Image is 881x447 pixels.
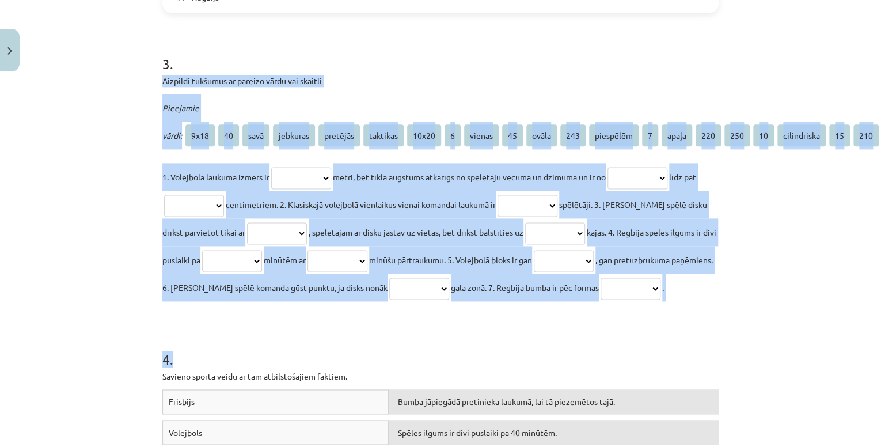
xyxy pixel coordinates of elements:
span: piespēlēm [589,124,639,146]
span: 45 [502,124,523,146]
span: 210 [853,124,879,146]
span: 9x18 [185,124,215,146]
img: icon-close-lesson-0947bae3869378f0d4975bcd49f059093ad1ed9edebbc8119c70593378902aed.svg [7,47,12,55]
span: . [662,282,664,293]
span: Bumba jāpiegādā pretinieka laukumā, lai tā piezemētos tajā. [398,396,615,407]
span: minūtēm ar [264,255,306,265]
span: cilindriska [777,124,826,146]
span: 15 [829,124,850,146]
span: taktikas [363,124,404,146]
span: minūšu pārtraukumu. 5. Volejbolā bloks ir gan [369,255,532,265]
span: jebkuras [273,124,315,146]
h1: 3 . [162,36,719,71]
span: gala zonā. 7. Regbija bumba ir pēc formas [451,282,599,293]
span: 243 [560,124,586,146]
span: centimetriem. 2. Klasiskajā volejbolā vienlaikus vienai komandai laukumā ir [226,199,496,210]
span: Volejbols [169,427,202,437]
span: apaļa [662,124,692,146]
p: Savieno sporta veidu ar tam atbilstošajiem faktiem. [162,370,719,382]
span: vienas [464,124,499,146]
span: pretējās [318,124,360,146]
span: , spēlētājam ar disku jāstāv uz vietas, bet drīkst balstīties uz [309,227,523,237]
span: metri, bet tīkla augstums atkarīgs no spēlētāju vecuma un dzimuma un ir no [333,172,606,182]
span: 6 [445,124,461,146]
h1: 4 . [162,331,719,367]
span: 250 [724,124,750,146]
span: 10 [753,124,774,146]
span: 1. Volejbola laukuma izmērs ir [162,172,269,182]
span: ovāla [526,124,557,146]
span: 40 [218,124,239,146]
span: 10x20 [407,124,441,146]
span: Spēles ilgums ir divi puslaiki pa 40 minūtēm. [398,427,557,437]
span: 7 [642,124,658,146]
span: līdz pat [669,172,696,182]
span: savā [242,124,269,146]
span: Frisbijs [169,396,195,407]
span: Pieejamie vārdi: [162,103,199,141]
span: 220 [696,124,721,146]
p: Aizpildi tukšumus ar pareizo vārdu vai skaitli [162,75,719,87]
